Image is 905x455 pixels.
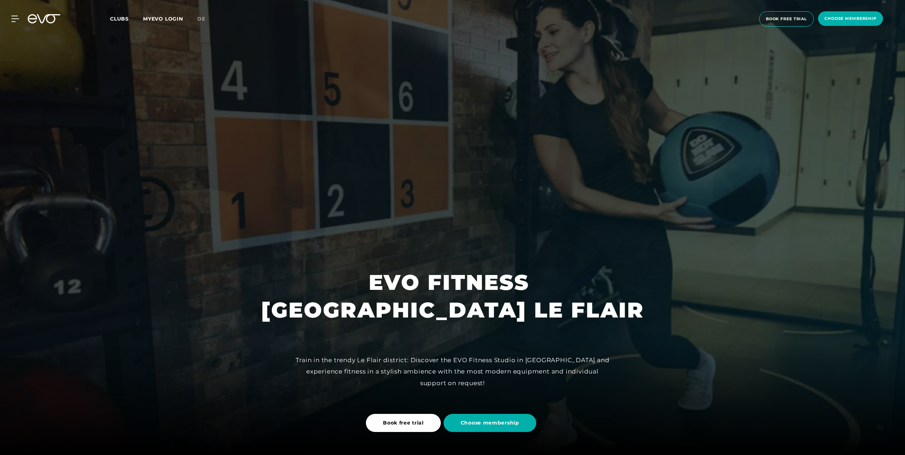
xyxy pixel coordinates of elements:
[816,11,885,27] a: choose membership
[197,16,205,22] span: de
[461,419,519,427] span: Choose membership
[261,269,644,324] h1: EVO FITNESS [GEOGRAPHIC_DATA] LE FLAIR
[197,15,214,23] a: de
[293,354,612,389] div: Train in the trendy Le Flair district: Discover the EVO Fitness Studio in [GEOGRAPHIC_DATA] and e...
[757,11,816,27] a: book free trial
[143,16,183,22] a: MYEVO LOGIN
[366,409,444,437] a: Book free trial
[110,15,143,22] a: Clubs
[766,16,807,22] span: book free trial
[110,16,129,22] span: Clubs
[444,409,539,437] a: Choose membership
[824,16,877,22] span: choose membership
[383,419,424,427] span: Book free trial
